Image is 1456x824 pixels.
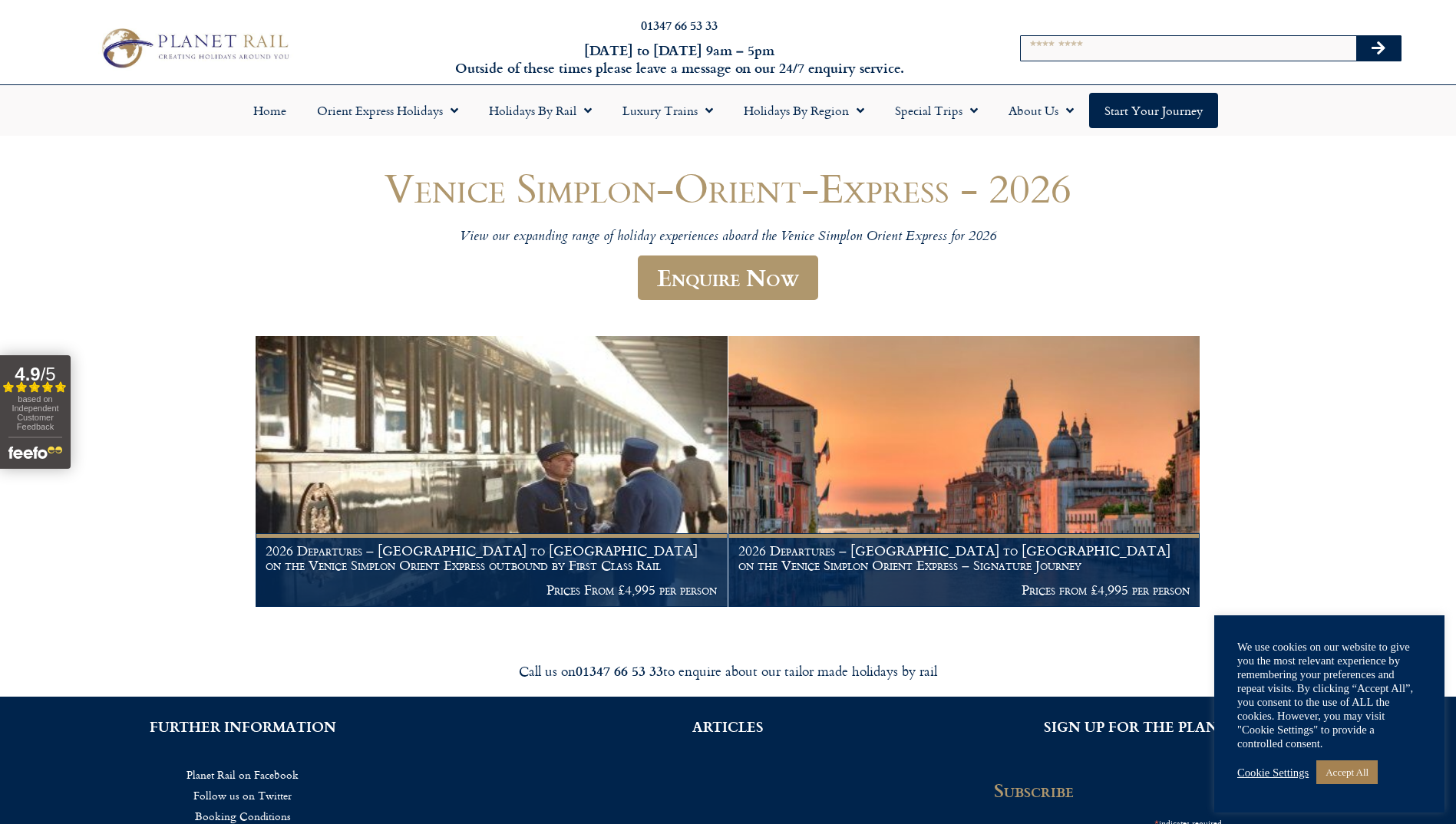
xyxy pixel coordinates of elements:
[508,720,947,733] h2: ARTICLES
[302,93,474,128] a: Orient Express Holidays
[1356,36,1401,61] button: Search
[641,16,718,34] a: 01347 66 53 33
[728,336,1200,607] img: Orient Express Special Venice compressed
[880,93,993,128] a: Special Trips
[638,255,818,301] a: Enquire Now
[738,582,1190,598] p: Prices from £4,995 per person
[728,93,880,128] a: Holidays by Region
[1089,93,1218,128] a: Start your Journey
[1237,640,1421,750] div: We use cookies on our website to give you the most relevant experience by remembering your prefer...
[23,764,462,785] a: Planet Rail on Facebook
[474,93,607,128] a: Holidays by Rail
[256,336,728,608] a: 2026 Departures – [GEOGRAPHIC_DATA] to [GEOGRAPHIC_DATA] on the Venice Simplon Orient Express out...
[607,93,728,128] a: Luxury Trains
[23,720,462,733] h2: FURTHER INFORMATION
[8,93,1448,128] nav: Menu
[1237,766,1309,780] a: Cookie Settings
[266,582,717,598] p: Prices From £4,995 per person
[94,24,294,73] img: Planet Rail Train Holidays Logo
[993,93,1089,128] a: About Us
[268,229,1189,246] p: View our expanding range of holiday experiences aboard the Venice Simplon Orient Express for 2026
[299,662,1158,680] div: Call us on to enquire about our tailor made holidays by rail
[238,93,302,128] a: Home
[268,165,1189,210] h1: Venice Simplon-Orient-Express - 2026
[1316,760,1378,784] a: Accept All
[392,41,967,77] h6: [DATE] to [DATE] 9am – 5pm Outside of these times please leave a message on our 24/7 enquiry serv...
[994,720,1433,733] h2: SIGN UP FOR THE PLANET RAIL NEWSLETTER
[994,780,1232,801] h2: Subscribe
[738,543,1190,573] h1: 2026 Departures – [GEOGRAPHIC_DATA] to [GEOGRAPHIC_DATA] on the Venice Simplon Orient Express – S...
[576,661,663,681] strong: 01347 66 53 33
[23,785,462,806] a: Follow us on Twitter
[728,336,1201,608] a: 2026 Departures – [GEOGRAPHIC_DATA] to [GEOGRAPHIC_DATA] on the Venice Simplon Orient Express – S...
[266,543,717,573] h1: 2026 Departures – [GEOGRAPHIC_DATA] to [GEOGRAPHIC_DATA] on the Venice Simplon Orient Express out...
